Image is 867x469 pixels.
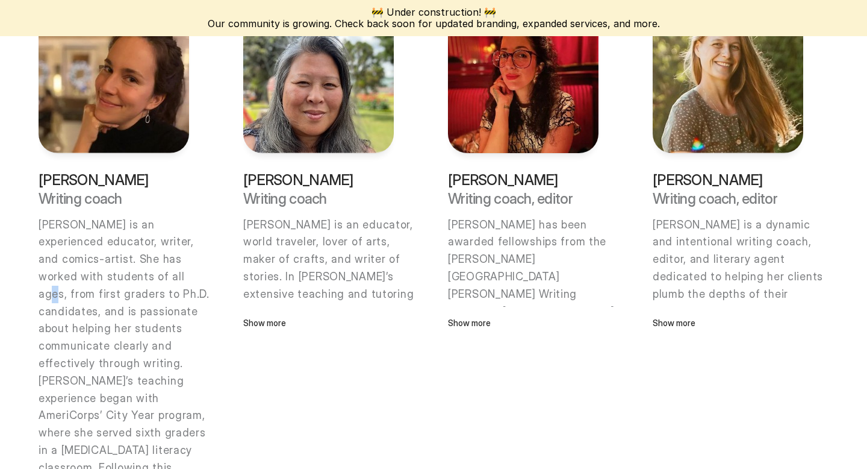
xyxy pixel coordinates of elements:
[653,316,803,330] p: Show more
[653,191,803,206] p: Writing coach, editor
[243,172,394,187] p: [PERSON_NAME]
[653,172,803,187] p: [PERSON_NAME]
[243,16,394,153] img: Ky Huynh, one of the Hewes House book editors and book coach, also runs a writing class as a writ...
[39,216,214,373] p: [PERSON_NAME] is an experienced educator, writer, and comics-artist. She has worked with students...
[39,191,189,206] p: Writing coach
[653,216,828,425] p: [PERSON_NAME] is a dynamic and intentional writing coach, editor, and literary agent dedicated to...
[448,191,598,206] p: Writing coach, editor
[208,7,660,18] p: 🚧 Under construction! 🚧
[243,316,394,330] p: Show more
[243,191,394,206] p: Writing coach
[243,216,419,373] p: [PERSON_NAME] is an educator, world traveler, lover of arts, maker of crafts, and writer of stori...
[653,16,803,153] img: Maggie Sadler, one of the Hewes House book writing coach, literary agent, one of the best literar...
[448,16,598,153] img: Porochista Khakpour, one of the Hewes House book editors and book coach, also runs a writing clas...
[448,172,598,187] p: [PERSON_NAME]
[208,18,660,30] p: Our community is growing. Check back soon for updated branding, expanded services, and more.
[39,172,189,187] p: [PERSON_NAME]
[448,316,598,330] p: Show more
